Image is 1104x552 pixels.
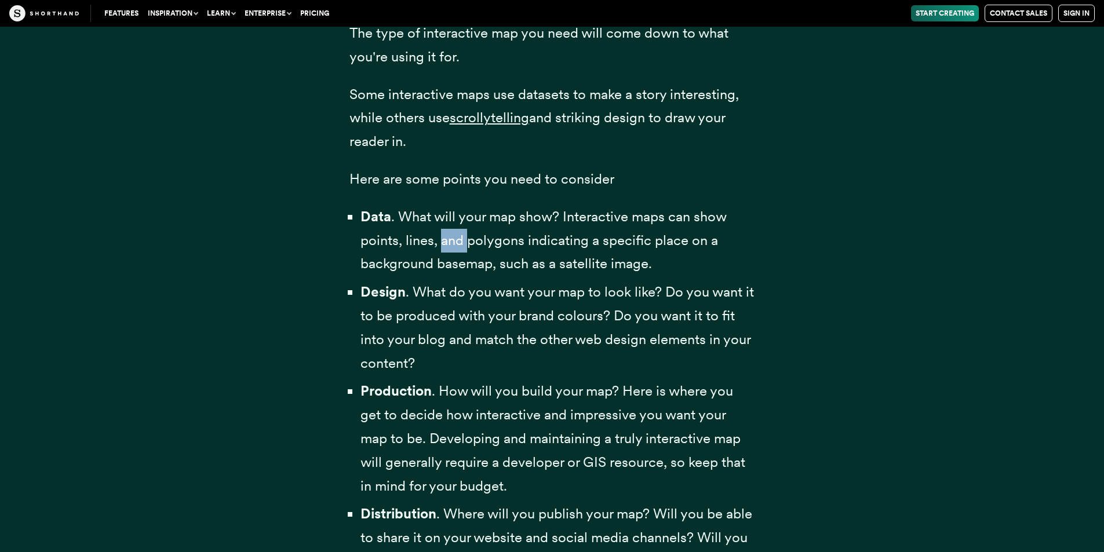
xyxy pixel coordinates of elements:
[349,170,614,187] span: Here are some points you need to consider
[202,5,240,21] button: Learn
[1058,5,1095,22] a: Sign in
[450,109,529,126] a: scrollytelling
[360,283,754,371] span: . What do you want your map to look like? Do you want it to be produced with your brand colours? ...
[240,5,296,21] button: Enterprise
[349,24,728,65] span: The type of interactive map you need will come down to what you're using it for.
[360,505,436,522] strong: Distribution
[349,86,739,126] span: Some interactive maps use datasets to make a story interesting, while others use
[360,382,432,399] strong: Production
[349,109,725,149] span: and striking design to draw your reader in.
[360,208,391,225] strong: Data
[100,5,143,21] a: Features
[911,5,979,21] a: Start Creating
[985,5,1052,22] a: Contact Sales
[9,5,79,21] img: The Craft
[360,382,745,493] span: . How will you build your map? Here is where you get to decide how interactive and impressive you...
[360,283,406,300] strong: Design
[143,5,202,21] button: Inspiration
[296,5,334,21] a: Pricing
[360,208,726,272] span: . What will your map show? Interactive maps can show points, lines, and polygons indicating a spe...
